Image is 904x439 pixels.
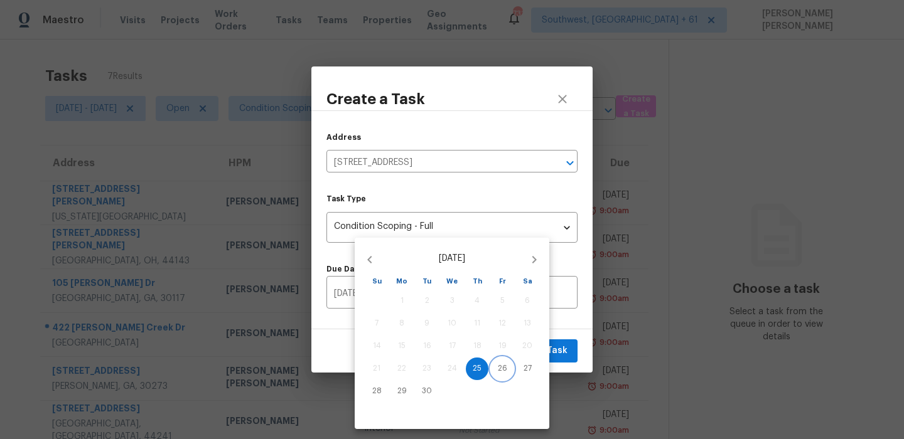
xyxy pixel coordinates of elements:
[422,386,432,396] p: 30
[365,276,388,287] span: Su
[524,363,532,374] p: 27
[416,380,438,403] button: 30
[466,357,488,380] button: 25
[516,357,539,380] button: 27
[390,276,413,287] span: Mo
[416,276,438,287] span: Tu
[466,276,488,287] span: Th
[365,380,388,403] button: 28
[491,357,514,380] button: 26
[473,363,482,374] p: 25
[491,276,514,287] span: Fr
[390,380,413,403] button: 29
[516,276,539,287] span: Sa
[385,252,519,265] p: [DATE]
[397,386,407,396] p: 29
[441,276,463,287] span: We
[372,386,382,396] p: 28
[498,363,507,374] p: 26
